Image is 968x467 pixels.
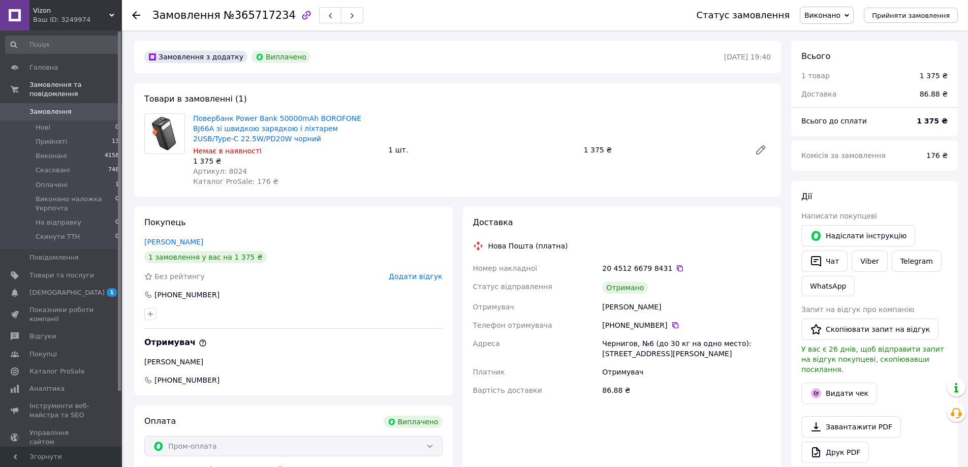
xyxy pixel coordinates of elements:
[29,350,57,359] span: Покупці
[801,305,914,314] span: Запит на відгук про компанію
[29,428,94,447] span: Управління сайтом
[801,117,867,125] span: Всього до сплати
[801,251,848,272] button: Чат
[384,416,443,428] div: Виплачено
[801,416,901,438] a: Завантажити PDF
[473,283,552,291] span: Статус відправлення
[29,253,79,262] span: Повідомлення
[724,53,771,61] time: [DATE] 19:40
[804,11,840,19] span: Виконано
[193,147,262,155] span: Немає в наявності
[486,241,571,251] div: Нова Пошта (платна)
[193,177,278,185] span: Каталог ProSale: 176 ₴
[600,334,773,363] div: Чернигов, №6 (до 30 кг на одно место): [STREET_ADDRESS][PERSON_NAME]
[36,195,115,213] span: Виконано наложка Укрпочта
[224,9,296,21] span: №365717234
[144,51,247,63] div: Замовлення з додатку
[29,107,72,116] span: Замовлення
[473,368,505,376] span: Платник
[29,288,105,297] span: [DEMOGRAPHIC_DATA]
[36,123,50,132] span: Нові
[600,298,773,316] div: [PERSON_NAME]
[153,290,221,300] div: [PHONE_NUMBER]
[29,63,58,72] span: Головна
[926,151,948,160] span: 176 ₴
[801,51,830,61] span: Всього
[29,384,65,393] span: Аналітика
[144,416,176,426] span: Оплата
[115,195,119,213] span: 0
[154,272,205,281] span: Без рейтингу
[115,180,119,190] span: 1
[801,90,836,98] span: Доставка
[36,218,81,227] span: На відправку
[696,10,790,20] div: Статус замовлення
[33,6,109,15] span: Vizon
[252,51,310,63] div: Виплачено
[105,151,119,161] span: 4158
[144,337,207,347] span: Отримувач
[147,114,183,153] img: Повербанк Power Bank 50000mAh BOROFONE BJ66A зі швидкою зарядкою і ліхтарем 2USB/Type-C 22.5W/PD2...
[602,282,648,294] div: Отримано
[152,9,221,21] span: Замовлення
[29,401,94,420] span: Інструменти веб-майстра та SEO
[801,225,915,246] button: Надіслати інструкцію
[144,251,267,263] div: 1 замовлення у вас на 1 375 ₴
[153,375,221,385] span: [PHONE_NUMBER]
[473,321,552,329] span: Телефон отримувача
[193,156,380,166] div: 1 375 ₴
[389,272,442,281] span: Додати відгук
[600,363,773,381] div: Отримувач
[602,320,771,330] div: [PHONE_NUMBER]
[107,288,117,297] span: 1
[115,232,119,241] span: 0
[751,140,771,160] a: Редагувати
[801,442,869,463] a: Друк PDF
[801,192,812,201] span: Дії
[36,137,67,146] span: Прийняті
[914,83,954,105] div: 86.88 ₴
[801,345,944,373] span: У вас є 26 днів, щоб відправити запит на відгук покупцеві, скопіювавши посилання.
[580,143,746,157] div: 1 375 ₴
[33,15,122,24] div: Ваш ID: 3249974
[144,238,203,246] a: [PERSON_NAME]
[920,71,948,81] div: 1 375 ₴
[801,72,830,80] span: 1 товар
[108,166,119,175] span: 748
[801,212,877,220] span: Написати покупцеві
[473,217,513,227] span: Доставка
[115,123,119,132] span: 0
[801,276,855,296] a: WhatsApp
[29,305,94,324] span: Показники роботи компанії
[132,10,140,20] div: Повернутися назад
[144,357,443,367] div: [PERSON_NAME]
[872,12,950,19] span: Прийняти замовлення
[144,217,186,227] span: Покупець
[801,319,939,340] button: Скопіювати запит на відгук
[852,251,887,272] a: Viber
[917,117,948,125] b: 1 375 ₴
[29,332,56,341] span: Відгуки
[112,137,119,146] span: 13
[29,271,94,280] span: Товари та послуги
[864,8,958,23] button: Прийняти замовлення
[600,381,773,399] div: 86.88 ₴
[29,367,84,376] span: Каталог ProSale
[36,166,70,175] span: Скасовані
[193,167,247,175] span: Артикул: 8024
[193,114,361,143] a: Повербанк Power Bank 50000mAh BOROFONE BJ66A зі швидкою зарядкою і ліхтарем 2USB/Type-C 22.5W/PD2...
[892,251,942,272] a: Telegram
[115,218,119,227] span: 0
[5,36,120,54] input: Пошук
[29,80,122,99] span: Замовлення та повідомлення
[602,263,771,273] div: 20 4512 6679 8431
[473,264,538,272] span: Номер накладної
[801,151,886,160] span: Комісія за замовлення
[473,339,500,348] span: Адреса
[801,383,877,404] button: Видати чек
[36,232,80,241] span: Скинути ТТН
[36,151,67,161] span: Виконані
[384,143,579,157] div: 1 шт.
[473,386,542,394] span: Вартість доставки
[473,303,514,311] span: Отримувач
